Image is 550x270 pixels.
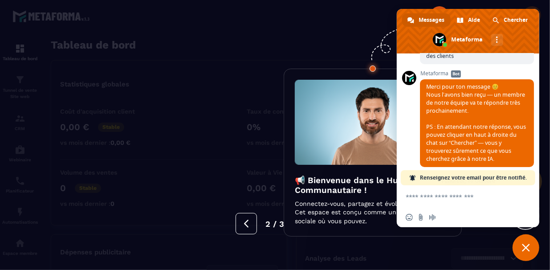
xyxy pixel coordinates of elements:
span: Insérer un emoji [406,214,413,221]
span: Chercher [504,13,528,27]
div: Chercher [487,13,534,27]
p: Connectez-vous, partagez et évoluez ensemble ! Cet espace est conçu comme un fil d’actualité soci... [295,200,451,226]
div: Aide [452,13,486,27]
img: intro-image [295,80,451,165]
span: 2 / 3 [266,219,285,229]
span: Message audio [429,214,436,221]
div: Messages [402,13,451,27]
span: Metaforma [420,70,534,77]
span: Messages [419,13,444,27]
span: Envoyer un fichier [417,214,424,221]
span: Renseignez votre email pour être notifié. [420,170,527,185]
span: Bot [451,70,461,78]
textarea: Entrez votre message... [406,193,511,201]
span: Aide [468,13,480,27]
span: Merci pour ton message 😊 Nous l’avons bien reçu — un membre de notre équipe va te répondre très p... [426,83,526,163]
h3: 📢 Bienvenue dans le Hub Communautaire ! [295,176,451,195]
div: Autres canaux [491,34,503,46]
div: Fermer le chat [513,234,539,261]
